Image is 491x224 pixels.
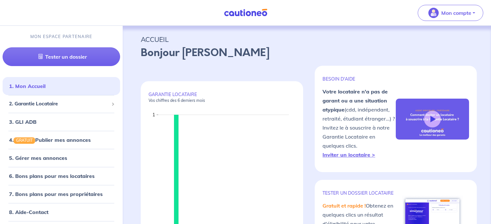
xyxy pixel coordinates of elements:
[418,5,483,21] button: illu_account_valid_menu.svgMon compte
[322,202,366,209] em: Gratuit et rapide !
[3,188,120,200] div: 7. Bons plans pour mes propriétaires
[9,191,103,197] a: 7. Bons plans pour mes propriétaires
[3,170,120,182] div: 6. Bons plans pour mes locataires
[441,9,471,17] p: Mon compte
[30,34,93,40] p: MON ESPACE PARTENAIRE
[9,100,109,108] span: 2. Garantie Locataire
[322,76,396,82] p: BESOIN D'AIDE
[221,9,270,17] img: Cautioneo
[3,47,120,66] a: Tester un dossier
[322,88,388,113] strong: Votre locataire n'a pas de garant ou a une situation atypique
[322,151,375,158] a: Inviter un locataire >
[322,87,396,159] p: (cdd, indépendant, retraité, étudiant étranger...) ? Invitez le à souscrire à notre Garantie Loca...
[3,151,120,164] div: 5. Gérer mes annonces
[3,206,120,219] div: 8. Aide-Contact
[9,83,46,89] a: 1. Mon Accueil
[148,92,295,103] p: GARANTIE LOCATAIRE
[9,155,67,161] a: 5. Gérer mes annonces
[9,137,91,143] a: 4.GRATUITPublier mes annonces
[148,98,205,103] em: Vos chiffres des 6 derniers mois
[152,112,155,118] text: 1
[3,133,120,146] div: 4.GRATUITPublier mes annonces
[3,115,120,128] div: 3. GLI ADB
[3,80,120,93] div: 1. Mon Accueil
[9,119,36,125] a: 3. GLI ADB
[9,173,95,179] a: 6. Bons plans pour mes locataires
[396,99,469,140] img: video-gli-new-none.jpg
[3,98,120,110] div: 2. Garantie Locataire
[141,45,473,61] p: Bonjour [PERSON_NAME]
[428,8,439,18] img: illu_account_valid_menu.svg
[9,209,48,215] a: 8. Aide-Contact
[322,190,396,196] p: TESTER un dossier locataire
[141,34,473,45] p: ACCUEIL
